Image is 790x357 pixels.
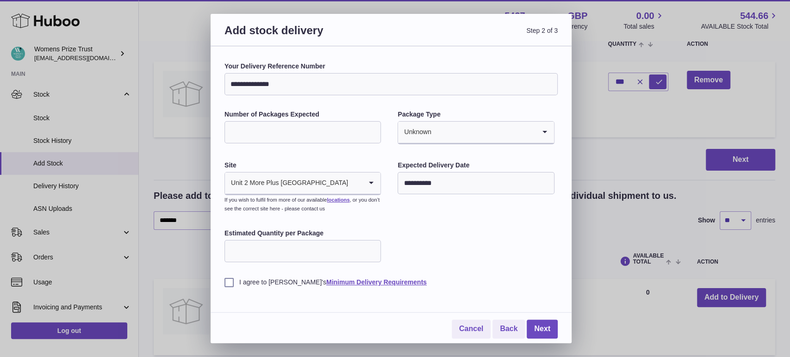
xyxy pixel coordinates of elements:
[432,122,535,143] input: Search for option
[398,110,554,119] label: Package Type
[224,278,558,287] label: I agree to [PERSON_NAME]'s
[326,278,427,286] a: Minimum Delivery Requirements
[224,110,381,119] label: Number of Packages Expected
[225,172,348,194] span: Unit 2 More Plus [GEOGRAPHIC_DATA]
[391,23,558,49] span: Step 2 of 3
[224,161,381,170] label: Site
[398,122,431,143] span: Unknown
[224,62,558,71] label: Your Delivery Reference Number
[398,161,554,170] label: Expected Delivery Date
[398,122,554,144] div: Search for option
[348,172,362,194] input: Search for option
[452,320,491,339] a: Cancel
[327,197,349,203] a: locations
[527,320,558,339] a: Next
[224,197,379,211] small: If you wish to fulfil from more of our available , or you don’t see the correct site here - pleas...
[224,229,381,238] label: Estimated Quantity per Package
[224,23,391,49] h3: Add stock delivery
[225,172,380,195] div: Search for option
[492,320,525,339] a: Back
